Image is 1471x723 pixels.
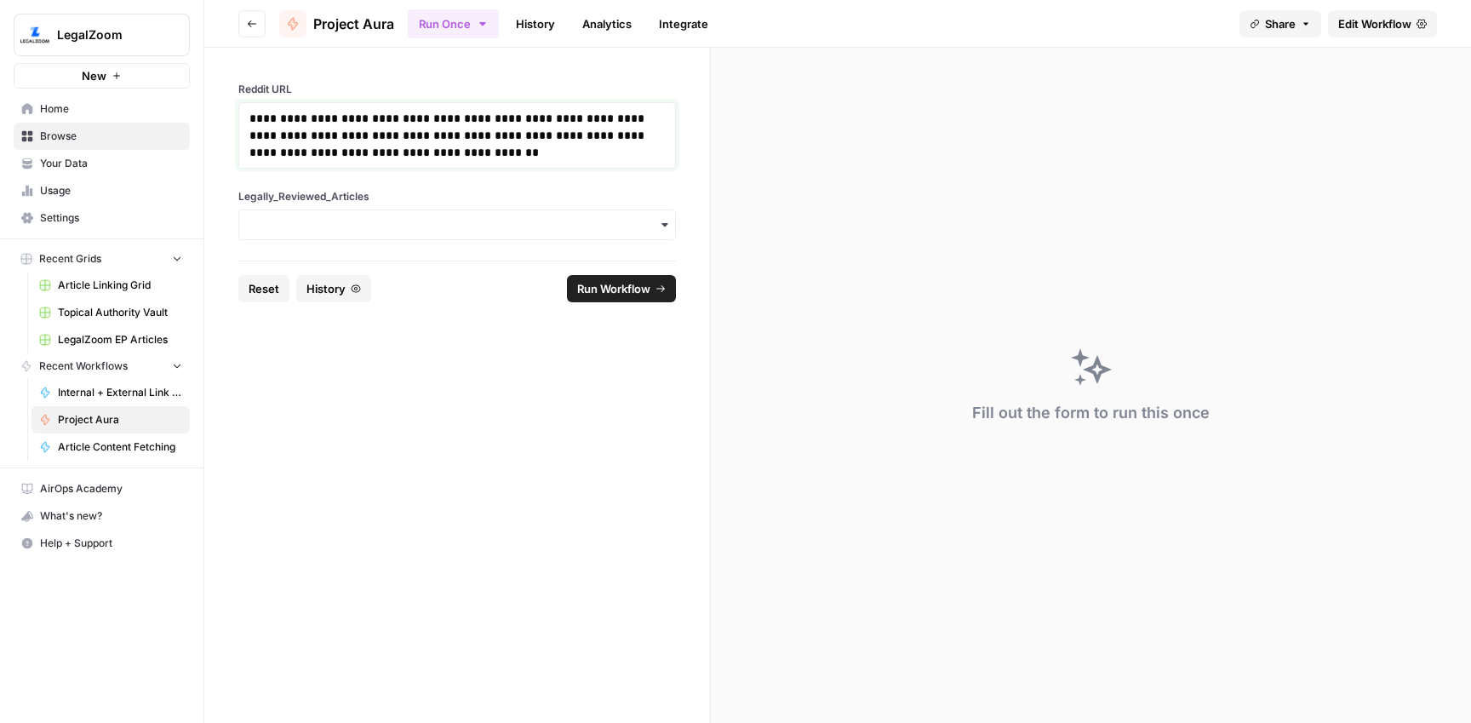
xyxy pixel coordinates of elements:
[39,251,101,267] span: Recent Grids
[14,530,190,557] button: Help + Support
[31,326,190,353] a: LegalZoom EP Articles
[14,475,190,502] a: AirOps Academy
[14,353,190,379] button: Recent Workflows
[238,82,676,97] label: Reddit URL
[14,246,190,272] button: Recent Grids
[31,406,190,433] a: Project Aura
[40,536,182,551] span: Help + Support
[58,278,182,293] span: Article Linking Grid
[14,177,190,204] a: Usage
[14,14,190,56] button: Workspace: LegalZoom
[577,280,650,297] span: Run Workflow
[40,101,182,117] span: Home
[238,275,289,302] button: Reset
[14,123,190,150] a: Browse
[14,502,190,530] button: What's new?
[1239,10,1321,37] button: Share
[279,10,394,37] a: Project Aura
[313,14,394,34] span: Project Aura
[58,305,182,320] span: Topical Authority Vault
[40,210,182,226] span: Settings
[14,503,189,529] div: What's new?
[14,63,190,89] button: New
[306,280,346,297] span: History
[972,401,1210,425] div: Fill out the form to run this once
[40,183,182,198] span: Usage
[506,10,565,37] a: History
[40,129,182,144] span: Browse
[1328,10,1437,37] a: Edit Workflow
[249,280,279,297] span: Reset
[20,20,50,50] img: LegalZoom Logo
[82,67,106,84] span: New
[58,412,182,427] span: Project Aura
[31,379,190,406] a: Internal + External Link Addition
[567,275,676,302] button: Run Workflow
[57,26,160,43] span: LegalZoom
[40,156,182,171] span: Your Data
[649,10,718,37] a: Integrate
[572,10,642,37] a: Analytics
[39,359,128,374] span: Recent Workflows
[1265,15,1296,32] span: Share
[58,439,182,455] span: Article Content Fetching
[31,272,190,299] a: Article Linking Grid
[408,9,499,38] button: Run Once
[14,95,190,123] a: Home
[31,299,190,326] a: Topical Authority Vault
[238,189,676,204] label: Legally_Reviewed_Articles
[40,481,182,496] span: AirOps Academy
[31,433,190,461] a: Article Content Fetching
[1338,15,1411,32] span: Edit Workflow
[58,332,182,347] span: LegalZoom EP Articles
[58,385,182,400] span: Internal + External Link Addition
[14,204,190,232] a: Settings
[14,150,190,177] a: Your Data
[296,275,371,302] button: History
